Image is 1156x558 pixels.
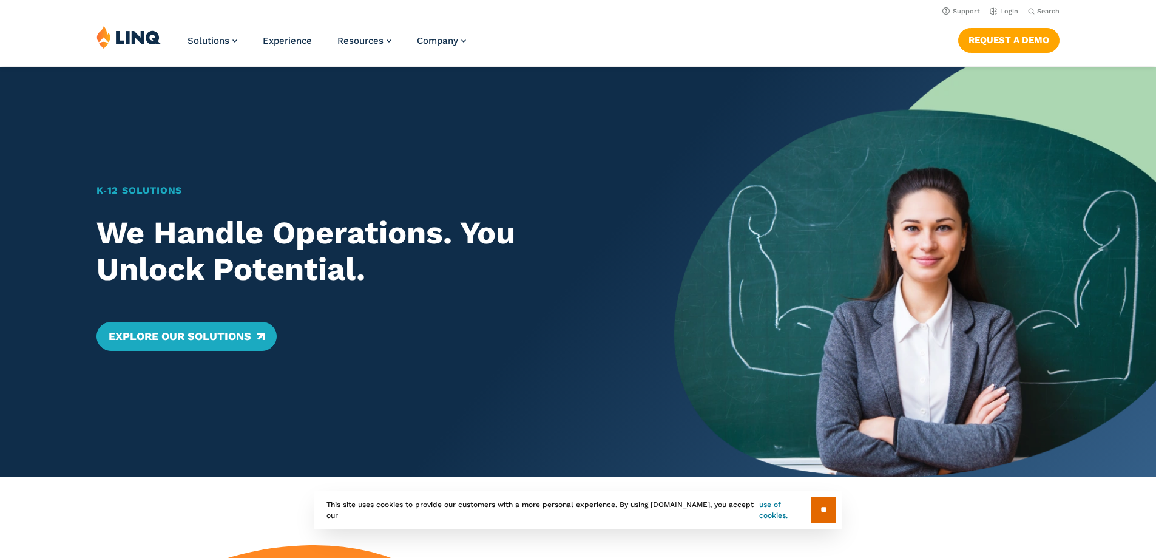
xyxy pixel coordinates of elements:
[958,28,1060,52] a: Request a Demo
[674,67,1156,477] img: Home Banner
[958,26,1060,52] nav: Button Navigation
[759,499,811,521] a: use of cookies.
[96,26,161,49] img: LINQ | K‑12 Software
[942,7,980,15] a: Support
[96,215,627,288] h2: We Handle Operations. You Unlock Potential.
[314,491,842,529] div: This site uses cookies to provide our customers with a more personal experience. By using [DOMAIN...
[263,35,312,46] a: Experience
[96,322,277,351] a: Explore Our Solutions
[188,26,466,66] nav: Primary Navigation
[1028,7,1060,16] button: Open Search Bar
[417,35,466,46] a: Company
[337,35,384,46] span: Resources
[96,183,627,198] h1: K‑12 Solutions
[188,35,229,46] span: Solutions
[417,35,458,46] span: Company
[188,35,237,46] a: Solutions
[1037,7,1060,15] span: Search
[990,7,1018,15] a: Login
[337,35,391,46] a: Resources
